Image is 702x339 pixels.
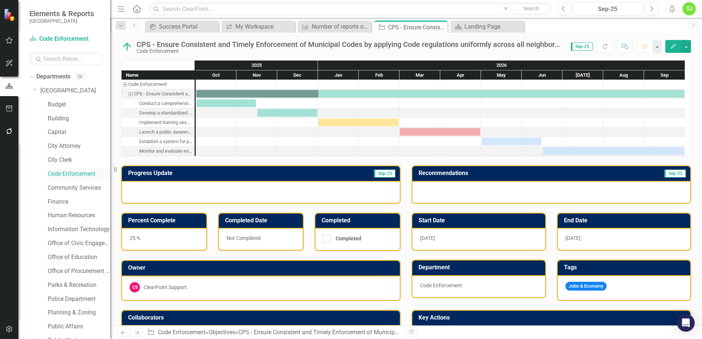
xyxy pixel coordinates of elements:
[128,170,306,176] h3: Progress Update
[139,108,192,118] div: Develop a standardized code enforcement manual
[48,253,110,262] a: Office of Education
[420,282,462,288] span: Code Enforcement
[137,48,564,54] div: Code Enforcement
[122,127,195,137] div: Task: Start date: 2026-03-01 End date: 2026-04-30
[196,61,318,70] div: 2025
[29,18,94,24] small: [GEOGRAPHIC_DATA]
[235,22,293,31] div: My Workspace
[400,128,480,136] div: Task: Start date: 2026-03-01 End date: 2026-04-30
[134,89,192,99] div: CPS - Ensure Consistent and Timely Enforcement of Municipal Codes by applying Code regulations un...
[522,70,562,80] div: Jun
[147,22,217,31] a: Success Portal
[419,170,603,176] h3: Recommendations
[139,99,192,108] div: Conduct a comprehensive review of current code enforcement practices
[29,9,94,18] span: Elements & Reports
[419,264,542,271] h3: Department
[452,22,522,31] a: Landing Page
[122,80,195,89] div: Code Enforcement
[482,138,541,145] div: Task: Start date: 2026-05-01 End date: 2026-06-15
[677,314,695,332] div: Open Intercom Messenger
[571,43,593,51] span: Sep-25
[48,267,110,276] a: Office of Procurement Management
[40,87,110,95] a: [GEOGRAPHIC_DATA]
[48,128,110,136] a: Capital
[122,89,195,99] div: Task: Start date: 2025-10-01 End date: 2026-09-30
[122,108,195,118] div: Task: Start date: 2025-11-16 End date: 2025-12-31
[664,169,686,178] span: Sep-25
[48,295,110,303] a: Police Department
[48,281,110,289] a: Parks & Recreation
[130,282,140,292] div: CS
[565,282,607,291] span: Jobs & Economy
[644,70,685,80] div: Sep
[48,101,110,109] a: Budget
[225,217,300,224] h3: Completed Date
[48,225,110,234] a: Information Technology
[122,127,195,137] div: Launch a public awareness campaign about code regulations
[122,99,195,108] div: Task: Start date: 2025-10-01 End date: 2025-11-15
[196,99,256,107] div: Task: Start date: 2025-10-01 End date: 2025-11-15
[36,73,70,81] a: Departments
[139,118,192,127] div: Implement training sessions for code enforcement officers
[29,52,103,65] input: Search Below...
[575,5,640,14] div: Sep-25
[48,309,110,317] a: Planning & Zoning
[565,235,580,241] span: [DATE]
[374,169,395,178] span: Sep-25
[564,264,687,271] h3: Tags
[48,239,110,248] a: Office of Civic Engagement
[513,4,550,14] button: Search
[122,99,195,108] div: Conduct a comprehensive review of current code enforcement practices
[209,329,235,336] a: Objectives
[139,127,192,137] div: Launch a public awareness campaign about code regulations
[464,22,522,31] div: Landing Page
[219,229,303,250] div: Not Completed
[300,22,369,31] a: Number of reports on resident inquiries and resolutions
[318,70,359,80] div: Jan
[48,114,110,123] a: Building
[158,329,206,336] a: Code Enforcement
[257,109,317,117] div: Task: Start date: 2025-11-16 End date: 2025-12-31
[147,328,401,337] div: » »
[236,70,277,80] div: Nov
[122,70,195,80] div: Name
[122,229,206,250] div: 25 %
[122,118,195,127] div: Task: Start date: 2026-01-01 End date: 2026-02-28
[48,170,110,178] a: Code Enforcement
[122,137,195,146] div: Task: Start date: 2026-05-01 End date: 2026-06-15
[29,35,103,43] a: Code Enforcement
[122,118,195,127] div: Implement training sessions for code enforcement officers
[562,70,603,80] div: Jul
[48,156,110,164] a: City Clerk
[128,217,203,224] h3: Percent Complete
[122,146,195,156] div: Task: Start date: 2026-06-16 End date: 2026-09-30
[139,137,192,146] div: Establish a system for prompt response to complaints and requests
[74,74,86,80] div: 20
[139,146,192,156] div: Monitor and evaluate enforcement consistency across neighborhoods
[122,89,195,99] div: CPS - Ensure Consistent and Timely Enforcement of Municipal Codes by applying Code regulations un...
[137,40,564,48] div: CPS - Ensure Consistent and Timely Enforcement of Municipal Codes by applying Code regulations un...
[564,217,687,224] h3: End Date
[48,198,110,206] a: Finance
[128,265,396,271] h3: Owner
[318,119,399,126] div: Task: Start date: 2026-01-01 End date: 2026-02-28
[683,2,696,15] button: TJ
[128,80,167,89] div: Code Enforcement
[121,41,133,52] img: On Target
[523,6,539,11] span: Search
[543,147,684,155] div: Task: Start date: 2026-06-16 End date: 2026-09-30
[48,211,110,220] a: Human Resources
[481,70,522,80] div: May
[122,146,195,156] div: Monitor and evaluate enforcement consistency across neighborhoods
[399,70,440,80] div: Mar
[149,3,551,15] input: Search ClearPoint...
[128,314,396,321] h3: Collaborators
[419,217,542,224] h3: Start Date
[359,70,399,80] div: Feb
[322,217,396,224] h3: Completed
[122,137,195,146] div: Establish a system for prompt response to complaints and requests
[196,70,236,80] div: Oct
[48,184,110,192] a: Community Services
[603,70,644,80] div: Aug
